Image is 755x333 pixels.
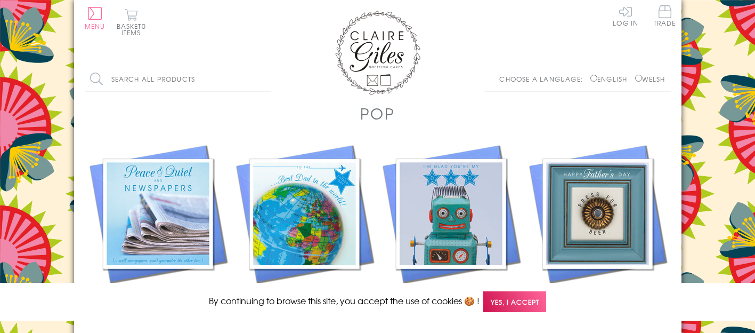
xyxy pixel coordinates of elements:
p: Choose a language: [499,74,588,84]
label: English [590,74,632,84]
img: Father's Day Card, Robot, I'm Glad You're My Dad [378,140,524,287]
a: Father's Day Card, Robot, I'm Glad You're My Dad £3.50 Add to Basket [378,140,524,326]
a: Trade [654,5,676,28]
button: Basket0 items [117,9,146,36]
span: Yes, I accept [483,291,546,312]
a: Log In [613,5,638,26]
h1: POP [360,102,394,124]
span: Menu [85,21,105,31]
img: Father's Day Card, Happy Father's Day, Press for Beer [524,140,671,287]
img: Father's Day Card, Newspapers, Peace and Quiet and Newspapers [85,140,231,287]
label: Welsh [635,74,665,84]
img: Father's Day Card, Globe, Best Dad in the World [231,140,378,287]
input: Search all products [85,67,271,91]
a: Father's Day Card, Newspapers, Peace and Quiet and Newspapers £3.50 Add to Basket [85,140,231,326]
input: Welsh [635,75,642,82]
a: Father's Day Card, Globe, Best Dad in the World £3.50 Add to Basket [231,140,378,326]
button: Menu [85,7,105,29]
span: Trade [654,5,676,26]
a: Father's Day Card, Happy Father's Day, Press for Beer £3.50 Add to Basket [524,140,671,326]
span: 0 items [121,21,146,37]
input: Search [261,67,271,91]
img: Claire Giles Greetings Cards [335,11,420,95]
input: English [590,75,597,82]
